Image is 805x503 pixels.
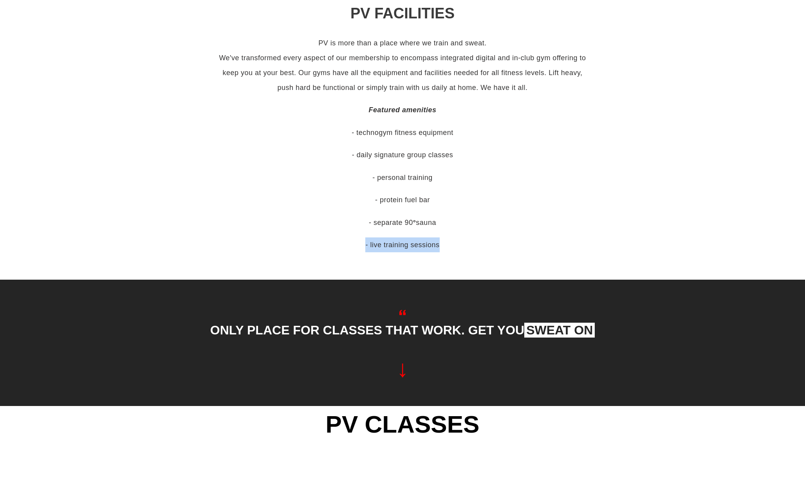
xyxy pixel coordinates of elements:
[215,36,590,95] p: PV is more than a place where we train and sweat. We've transformed every aspect of our membershi...
[215,125,590,140] p: - technogym fitness equipment
[368,106,436,114] em: Featured amenities
[189,4,616,22] h2: PV FACILITIES
[215,237,590,252] p: - live training sessions
[524,323,595,338] strong: SWEAT ON
[201,321,604,340] p: ONLY PLACE FOR CLASSES THAT WORK. GET YOU
[413,219,416,226] strong: °
[215,192,590,207] p: - protein fuel bar
[215,170,590,185] p: - personal training
[215,215,590,230] p: - separate 90 sauna
[215,147,590,162] p: - daily signature group classes
[324,406,482,443] span: PV CLASSES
